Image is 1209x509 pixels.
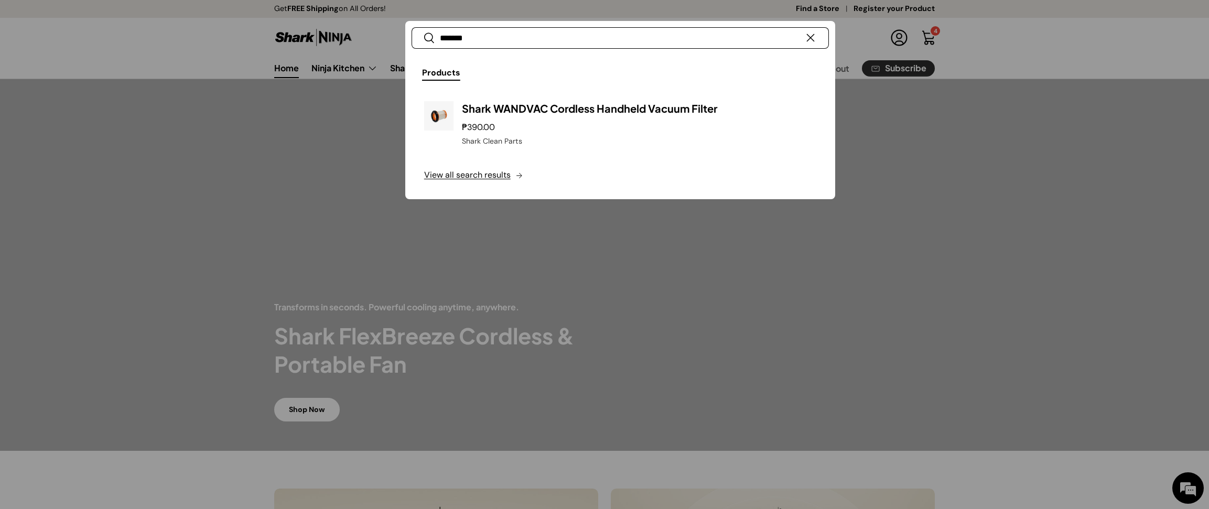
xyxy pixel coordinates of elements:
[422,61,460,84] button: Products
[462,101,817,116] h3: Shark WANDVAC Cordless Handheld Vacuum Filter
[405,93,836,155] a: Shark WANDVAC Cordless Handheld Vacuum Filter ₱390.00 Shark Clean Parts
[405,155,836,199] button: View all search results
[462,122,498,133] strong: ₱390.00
[462,136,817,147] div: Shark Clean Parts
